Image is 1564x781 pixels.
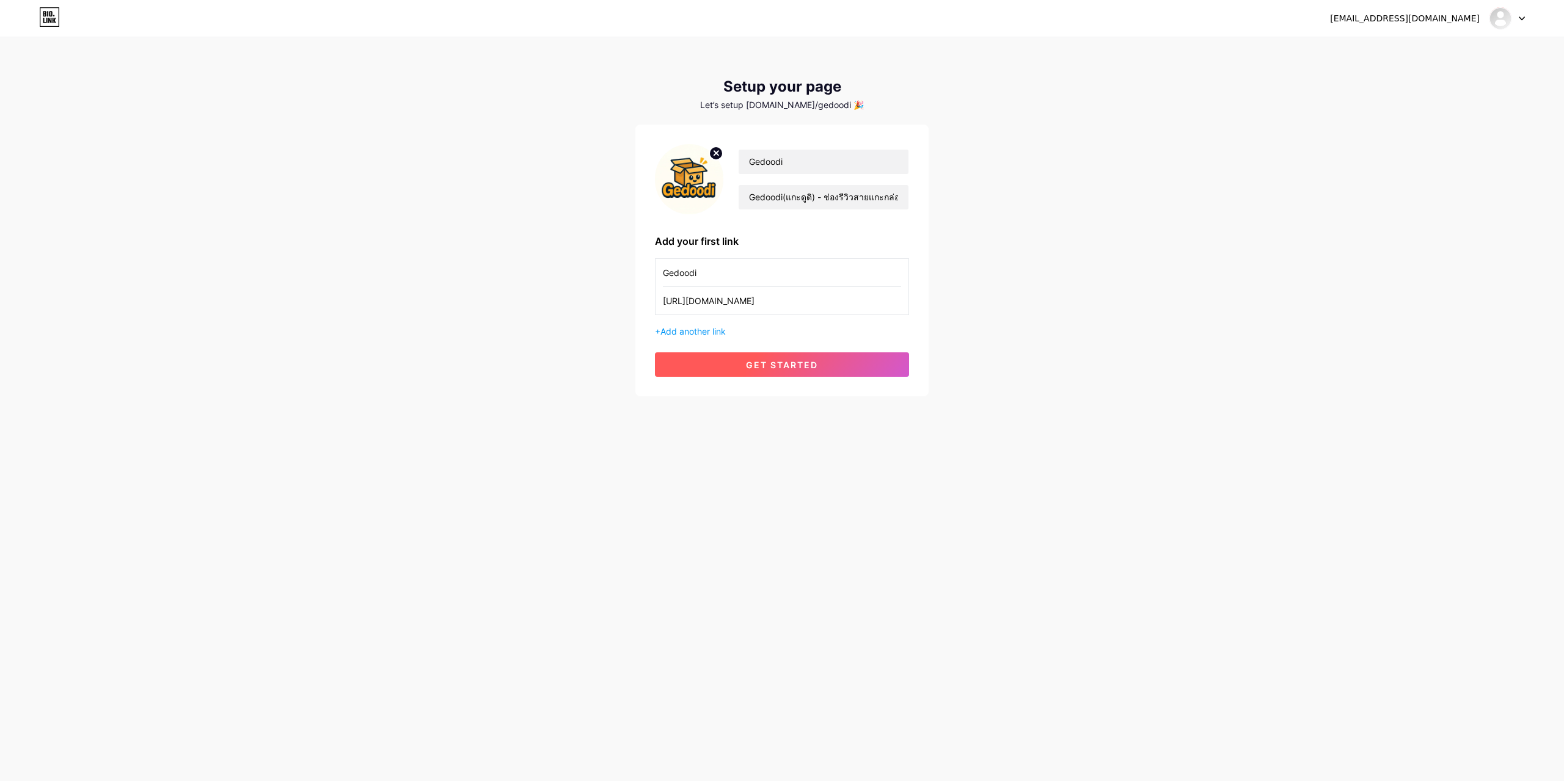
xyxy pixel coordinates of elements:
div: Add your first link [655,234,909,249]
button: get started [655,352,909,377]
img: gedoodi [1489,7,1512,30]
div: [EMAIL_ADDRESS][DOMAIN_NAME] [1330,12,1480,25]
div: + [655,325,909,338]
div: Setup your page [635,78,929,95]
input: Link name (My Instagram) [663,259,901,286]
span: Add another link [660,326,726,336]
div: Let’s setup [DOMAIN_NAME]/gedoodi 🎉 [635,100,929,110]
input: bio [739,185,908,209]
input: Your name [739,150,908,174]
img: profile pic [655,144,723,214]
span: get started [746,360,818,370]
input: URL (https://instagram.com/yourname) [663,287,901,314]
